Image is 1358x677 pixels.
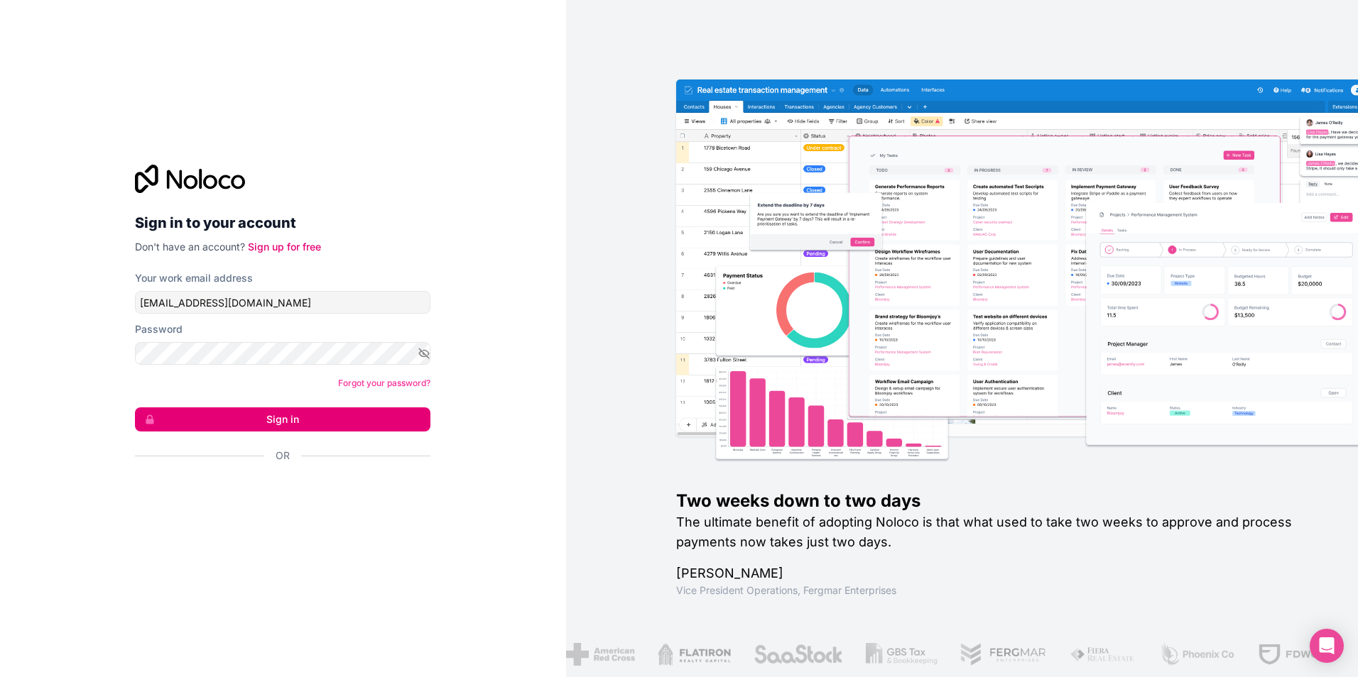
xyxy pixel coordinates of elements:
a: Forgot your password? [338,378,430,388]
img: /assets/phoenix-BREaitsQ.png [1158,643,1235,666]
h1: Two weeks down to two days [676,490,1313,512]
div: Open Intercom Messenger [1310,629,1344,663]
label: Your work email address [135,271,253,285]
a: Sign up for free [248,241,321,253]
img: /assets/american-red-cross-BAupjrZR.png [565,643,634,666]
span: Don't have an account? [135,241,245,253]
input: Email address [135,291,430,314]
h1: [PERSON_NAME] [676,563,1313,583]
img: /assets/flatiron-C8eUkumj.png [657,643,731,666]
img: /assets/fiera-fwj2N5v4.png [1069,643,1136,666]
iframe: Bouton "Se connecter avec Google" [128,478,426,510]
h1: Vice President Operations , Fergmar Enterprises [676,583,1313,598]
span: Or [276,448,290,463]
img: /assets/gbstax-C-GtDUiK.png [865,643,938,666]
h2: Sign in to your account [135,210,430,236]
img: /assets/fdworks-Bi04fVtw.png [1257,643,1340,666]
img: /assets/saastock-C6Zbiodz.png [753,643,842,666]
input: Password [135,342,430,365]
button: Sign in [135,407,430,431]
h2: The ultimate benefit of adopting Noloco is that what used to take two weeks to approve and proces... [676,512,1313,552]
img: /assets/fergmar-CudnrXN5.png [960,643,1046,666]
label: Password [135,322,183,336]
